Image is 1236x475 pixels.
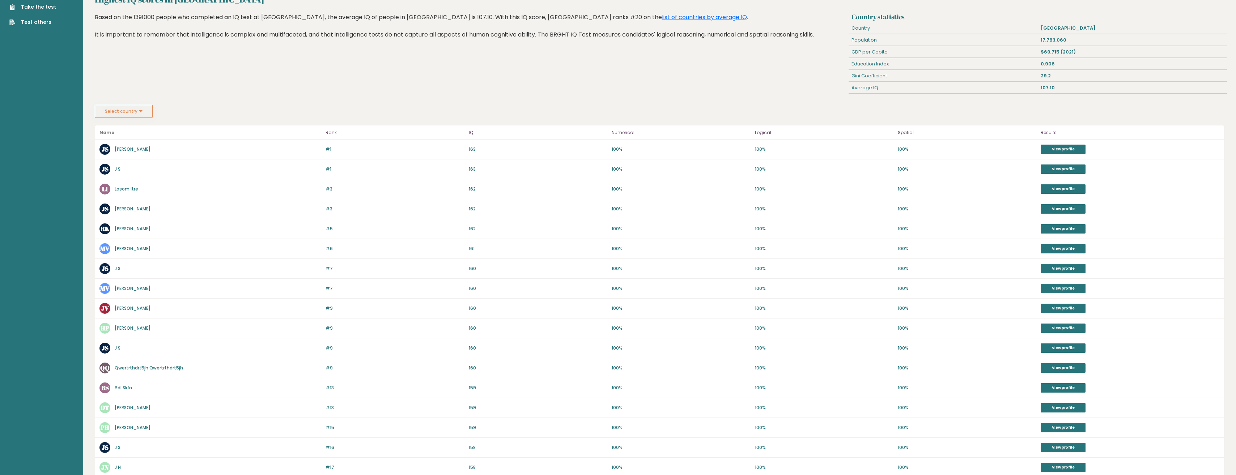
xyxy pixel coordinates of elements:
[612,464,750,471] p: 100%
[101,324,109,332] text: HP
[326,226,464,232] p: #5
[100,423,109,432] text: PH
[1038,82,1227,94] div: 107.10
[849,82,1038,94] div: Average IQ
[612,345,750,351] p: 100%
[898,186,1036,192] p: 100%
[326,166,464,172] p: #1
[102,185,108,193] text: LI
[755,325,893,331] p: 100%
[115,206,150,212] a: [PERSON_NAME]
[755,464,893,471] p: 100%
[1038,58,1227,70] div: 0.906
[612,365,750,371] p: 100%
[326,265,464,272] p: #7
[115,285,150,291] a: [PERSON_NAME]
[755,385,893,391] p: 100%
[612,186,750,192] p: 100%
[612,226,750,232] p: 100%
[612,385,750,391] p: 100%
[755,345,893,351] p: 100%
[115,325,150,331] a: [PERSON_NAME]
[469,424,607,431] p: 159
[1041,184,1086,194] a: View profile
[898,166,1036,172] p: 100%
[101,463,109,471] text: JN
[100,224,110,233] text: RK
[115,405,150,411] a: [PERSON_NAME]
[101,304,109,312] text: JV
[898,405,1036,411] p: 100%
[326,285,464,292] p: #7
[851,13,1224,21] h3: Country statistics
[755,226,893,232] p: 100%
[1041,164,1086,174] a: View profile
[849,58,1038,70] div: Education Index
[755,186,893,192] p: 100%
[469,285,607,292] p: 160
[115,444,120,450] a: J S
[612,405,750,411] p: 100%
[849,34,1038,46] div: Population
[115,245,150,252] a: [PERSON_NAME]
[898,226,1036,232] p: 100%
[612,206,750,212] p: 100%
[326,405,464,411] p: #13
[898,128,1036,137] p: Spatial
[115,265,120,271] a: J S
[102,165,109,173] text: JS
[326,305,464,312] p: #9
[898,325,1036,331] p: 100%
[755,305,893,312] p: 100%
[115,166,120,172] a: J S
[469,405,607,411] p: 159
[326,186,464,192] p: #3
[898,464,1036,471] p: 100%
[99,129,114,136] b: Name
[1041,304,1086,313] a: View profile
[755,265,893,272] p: 100%
[115,186,138,192] a: Losom Itre
[1041,403,1086,412] a: View profile
[469,365,607,371] p: 160
[898,245,1036,252] p: 100%
[1041,343,1086,353] a: View profile
[326,345,464,351] p: #9
[326,464,464,471] p: #17
[755,365,893,371] p: 100%
[898,444,1036,451] p: 100%
[469,305,607,312] p: 160
[1041,363,1086,373] a: View profile
[469,444,607,451] p: 158
[326,325,464,331] p: #9
[100,364,110,372] text: QQ
[326,365,464,371] p: #9
[1041,204,1086,214] a: View profile
[326,245,464,252] p: #6
[115,345,120,351] a: J S
[1041,224,1086,234] a: View profile
[612,444,750,451] p: 100%
[469,245,607,252] p: 161
[1038,70,1227,82] div: 29.2
[101,384,109,392] text: BS
[755,424,893,431] p: 100%
[612,424,750,431] p: 100%
[612,325,750,331] p: 100%
[898,265,1036,272] p: 100%
[469,146,607,153] p: 163
[612,305,750,312] p: 100%
[326,424,464,431] p: #15
[469,226,607,232] p: 162
[102,145,109,153] text: JS
[898,206,1036,212] p: 100%
[755,245,893,252] p: 100%
[95,105,153,118] button: Select country
[469,325,607,331] p: 160
[115,464,121,470] a: J N
[469,206,607,212] p: 162
[1041,423,1086,432] a: View profile
[1041,324,1086,333] a: View profile
[469,464,607,471] p: 158
[755,285,893,292] p: 100%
